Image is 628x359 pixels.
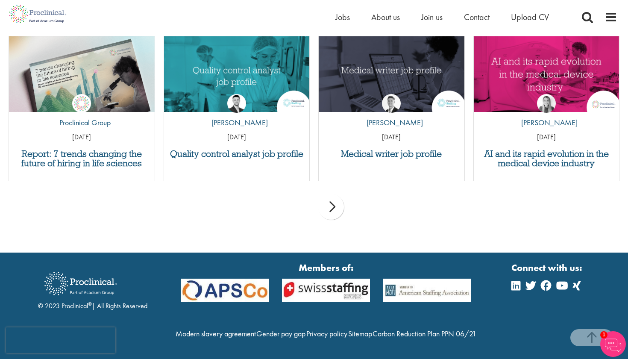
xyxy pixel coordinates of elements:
img: quality control analyst job profile [164,36,310,112]
img: Joshua Godden [227,94,246,113]
p: [DATE] [319,132,464,142]
a: About us [371,12,400,23]
img: Proclinical Recruitment [38,266,123,301]
div: next [318,194,344,220]
a: Sitemap [348,329,372,338]
a: Gender pay gap [256,329,305,338]
a: Report: 7 trends changing the future of hiring in life sciences [13,149,150,168]
p: [DATE] [164,132,310,142]
div: © 2023 Proclinical | All Rights Reserved [38,265,147,311]
a: George Watson [PERSON_NAME] [360,94,423,132]
a: Link to a post [164,36,310,112]
a: Medical writer job profile [323,149,460,159]
img: Proclinical Group [72,94,91,113]
a: Proclinical Group Proclinical Group [53,94,111,132]
img: APSCo [376,279,478,302]
p: [PERSON_NAME] [360,117,423,128]
img: APSCo [174,279,276,302]
a: Hannah Burke [PERSON_NAME] [515,94,578,132]
span: 1 [600,331,607,338]
img: Hannah Burke [537,94,556,113]
img: AI and Its Impact on the Medical Device Industry | Proclinical [474,36,619,112]
img: APSCo [276,279,377,302]
p: [DATE] [9,132,155,142]
sup: ® [88,300,92,307]
strong: Members of: [181,261,471,274]
p: [PERSON_NAME] [205,117,268,128]
a: Joshua Godden [PERSON_NAME] [205,94,268,132]
a: Link to a post [9,36,155,112]
a: Join us [421,12,443,23]
a: Quality control analyst job profile [168,149,305,159]
p: Proclinical Group [53,117,111,128]
a: Privacy policy [306,329,347,338]
iframe: reCAPTCHA [6,327,115,353]
strong: Connect with us: [511,261,584,274]
img: George Watson [382,94,401,113]
p: [DATE] [474,132,619,142]
a: AI and its rapid evolution in the medical device industry [478,149,615,168]
img: Medical writer job profile [319,36,464,112]
img: Proclinical: Life sciences hiring trends report 2025 [9,36,155,118]
a: Upload CV [511,12,549,23]
a: Modern slavery agreement [176,329,256,338]
a: Link to a post [474,36,619,112]
a: Jobs [335,12,350,23]
img: Chatbot [600,331,626,357]
p: [PERSON_NAME] [515,117,578,128]
a: Link to a post [319,36,464,112]
a: Contact [464,12,490,23]
a: Carbon Reduction Plan PPN 06/21 [373,329,476,338]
